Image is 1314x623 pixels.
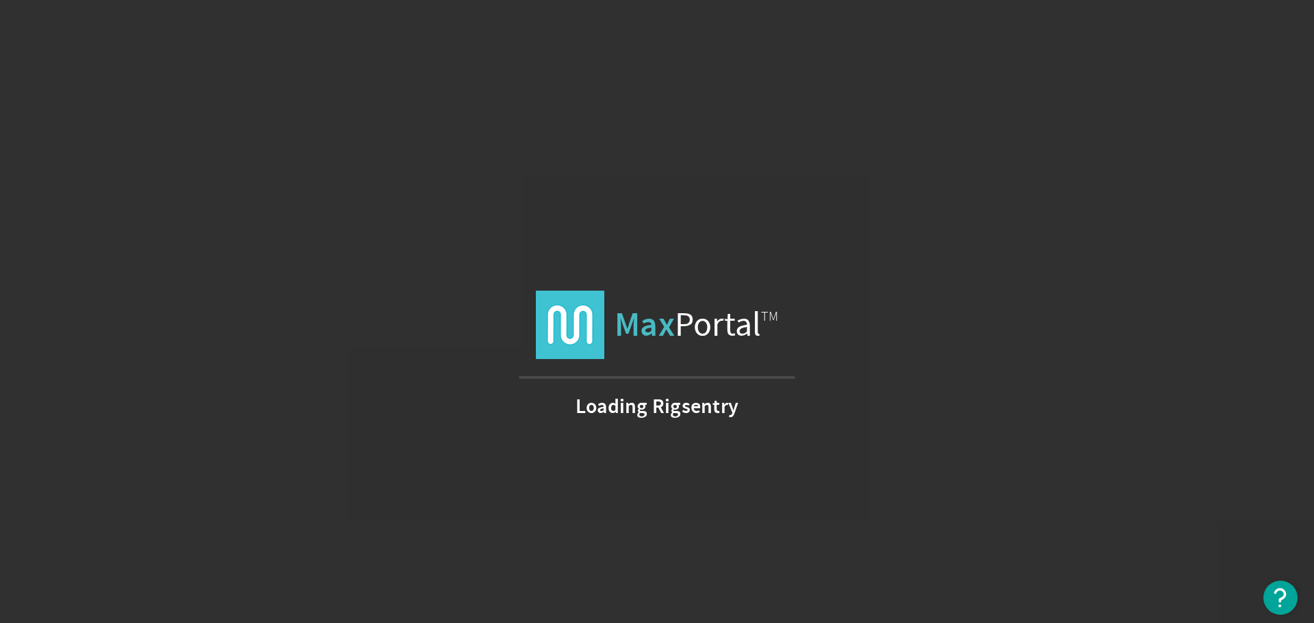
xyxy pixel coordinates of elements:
[536,291,604,359] img: logo
[1263,581,1298,615] button: Open Resource Center
[615,302,675,347] strong: Max
[761,308,778,325] span: TM
[576,399,738,413] strong: Loading Rigsentry
[615,291,778,359] span: Portal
